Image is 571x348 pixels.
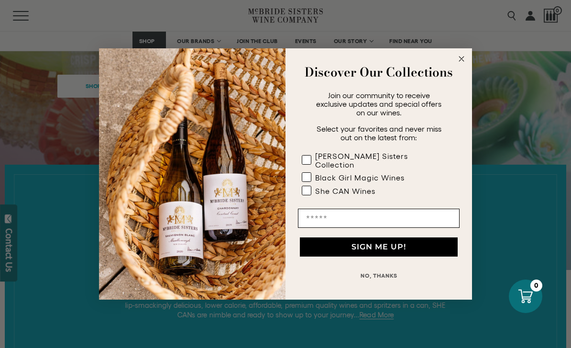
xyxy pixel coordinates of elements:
strong: Discover Our Collections [305,63,453,81]
button: Close dialog [456,53,467,65]
button: SIGN ME UP! [300,237,458,257]
span: Join our community to receive exclusive updates and special offers on our wines. [316,91,441,117]
div: Black Girl Magic Wines [315,173,405,182]
div: [PERSON_NAME] Sisters Collection [315,152,440,169]
div: 0 [530,280,542,292]
button: NO, THANKS [298,266,460,285]
input: Email [298,209,460,228]
img: 42653730-7e35-4af7-a99d-12bf478283cf.jpeg [99,48,285,300]
div: She CAN Wines [315,187,375,195]
span: Select your favorites and never miss out on the latest from: [317,124,441,142]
